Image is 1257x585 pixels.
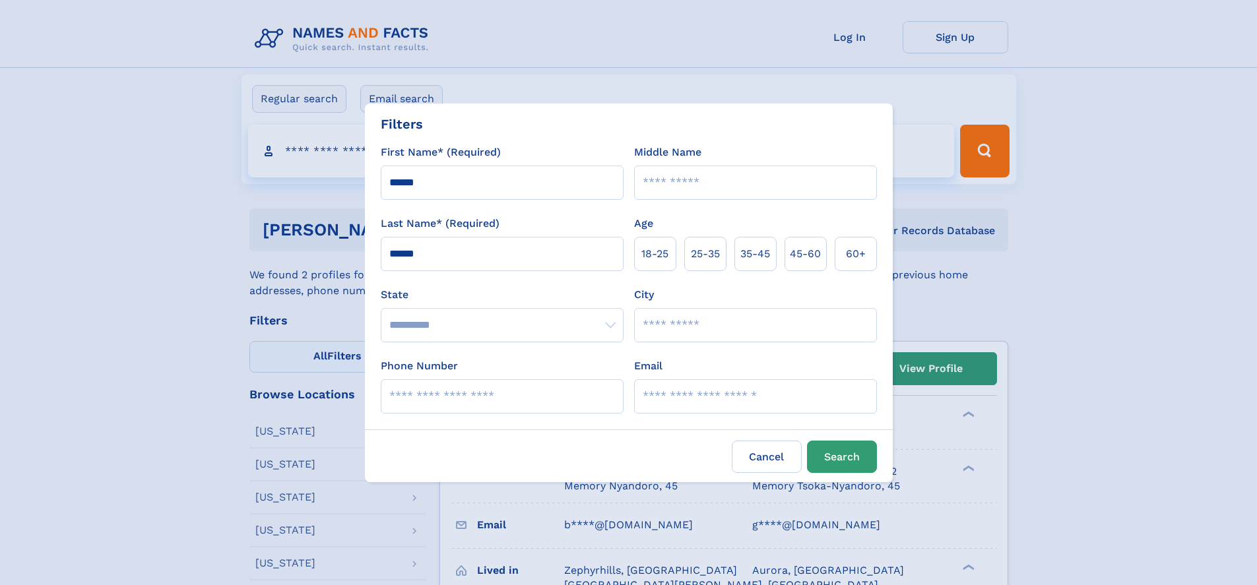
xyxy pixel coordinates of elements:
[634,216,653,231] label: Age
[381,144,501,160] label: First Name* (Required)
[381,216,500,231] label: Last Name* (Required)
[846,246,866,262] span: 60+
[790,246,821,262] span: 45‑60
[381,358,458,374] label: Phone Number
[634,358,662,374] label: Email
[634,287,654,303] label: City
[641,246,668,262] span: 18‑25
[381,287,624,303] label: State
[691,246,720,262] span: 25‑35
[634,144,701,160] label: Middle Name
[740,246,770,262] span: 35‑45
[807,441,877,473] button: Search
[732,441,802,473] label: Cancel
[381,114,423,134] div: Filters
